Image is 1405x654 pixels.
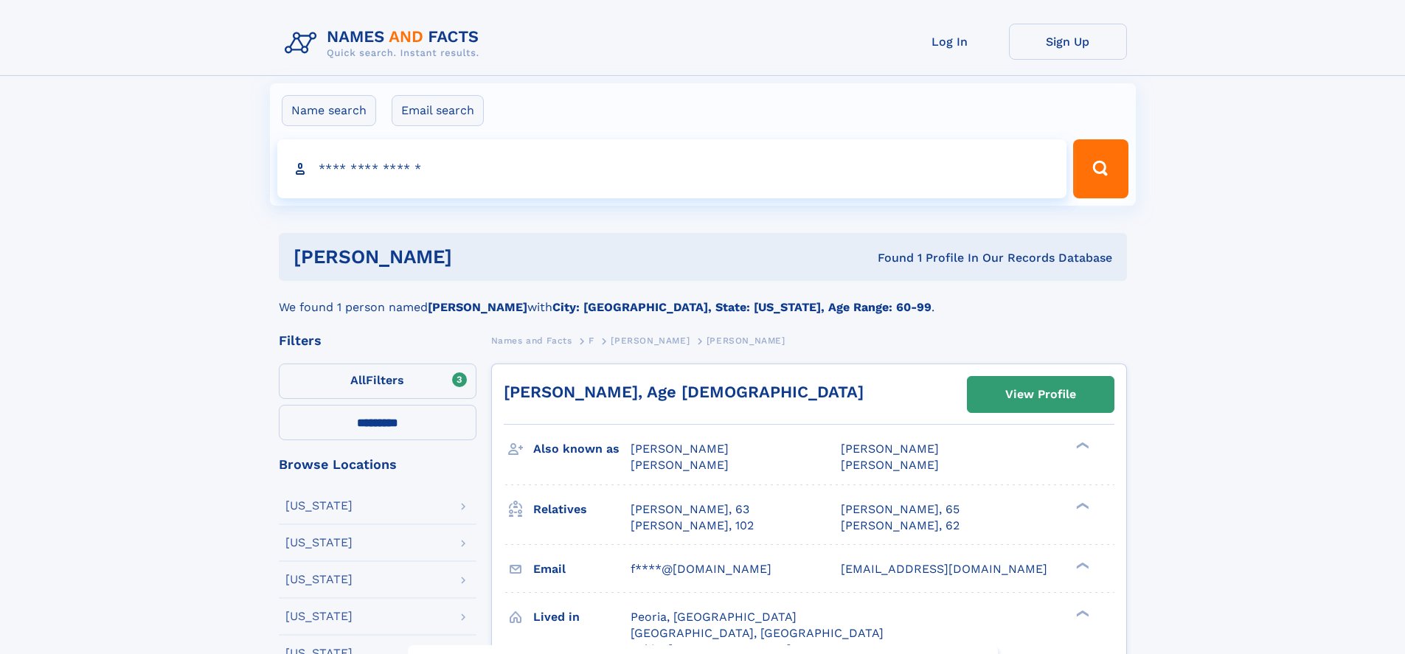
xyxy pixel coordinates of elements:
[1005,378,1076,411] div: View Profile
[841,458,939,472] span: [PERSON_NAME]
[279,281,1127,316] div: We found 1 person named with .
[1073,139,1128,198] button: Search Button
[968,377,1114,412] a: View Profile
[504,383,864,401] a: [PERSON_NAME], Age [DEMOGRAPHIC_DATA]
[282,95,376,126] label: Name search
[841,562,1047,576] span: [EMAIL_ADDRESS][DOMAIN_NAME]
[841,442,939,456] span: [PERSON_NAME]
[1072,501,1090,510] div: ❯
[392,95,484,126] label: Email search
[1072,560,1090,570] div: ❯
[279,458,476,471] div: Browse Locations
[279,24,491,63] img: Logo Names and Facts
[1072,441,1090,451] div: ❯
[350,373,366,387] span: All
[631,501,749,518] a: [PERSON_NAME], 63
[611,331,690,349] a: [PERSON_NAME]
[707,335,785,346] span: [PERSON_NAME]
[631,610,797,624] span: Peoria, [GEOGRAPHIC_DATA]
[279,363,476,399] label: Filters
[631,442,729,456] span: [PERSON_NAME]
[631,626,884,640] span: [GEOGRAPHIC_DATA], [GEOGRAPHIC_DATA]
[533,605,631,630] h3: Lived in
[589,335,594,346] span: F
[631,518,754,534] a: [PERSON_NAME], 102
[533,557,631,582] h3: Email
[1009,24,1127,60] a: Sign Up
[533,497,631,522] h3: Relatives
[285,500,353,512] div: [US_STATE]
[552,300,932,314] b: City: [GEOGRAPHIC_DATA], State: [US_STATE], Age Range: 60-99
[285,537,353,549] div: [US_STATE]
[631,458,729,472] span: [PERSON_NAME]
[285,610,353,622] div: [US_STATE]
[277,139,1067,198] input: search input
[891,24,1009,60] a: Log In
[1072,608,1090,618] div: ❯
[491,331,572,349] a: Names and Facts
[428,300,527,314] b: [PERSON_NAME]
[611,335,690,346] span: [PERSON_NAME]
[533,436,631,462] h3: Also known as
[589,331,594,349] a: F
[841,518,960,534] a: [PERSON_NAME], 62
[294,248,665,266] h1: [PERSON_NAME]
[665,250,1112,266] div: Found 1 Profile In Our Records Database
[279,334,476,347] div: Filters
[841,501,960,518] a: [PERSON_NAME], 65
[285,574,353,585] div: [US_STATE]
